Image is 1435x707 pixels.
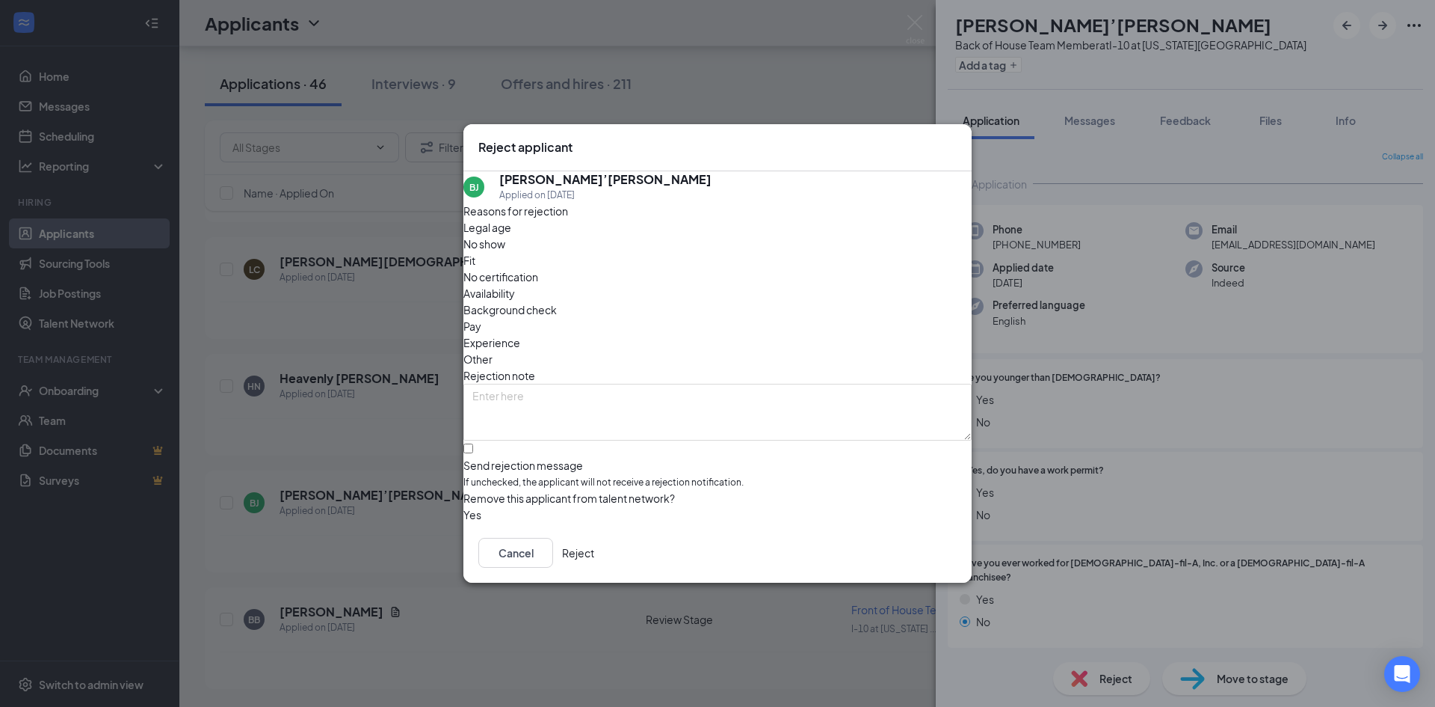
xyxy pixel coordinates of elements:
input: Send rejection messageIf unchecked, the applicant will not receive a rejection notification. [463,444,473,453]
span: Other [463,351,493,367]
div: BJ [469,181,479,194]
span: Availability [463,285,515,302]
span: Reasons for rejection [463,204,568,218]
div: Open Intercom Messenger [1384,656,1420,692]
div: Send rejection message [463,458,972,473]
h5: [PERSON_NAME]’[PERSON_NAME] [499,171,712,188]
div: Applied on [DATE] [499,188,712,203]
span: Pay [463,318,481,334]
span: Rejection note [463,369,535,382]
button: Reject [562,538,594,568]
h3: Reject applicant [478,139,573,156]
span: Background check [463,302,557,318]
span: Remove this applicant from talent network? [463,492,675,505]
span: If unchecked, the applicant will not receive a rejection notification. [463,476,972,490]
span: No show [463,236,505,252]
span: Fit [463,252,475,269]
button: Cancel [478,538,553,568]
span: Legal age [463,219,511,236]
span: Experience [463,334,520,351]
span: No certification [463,269,538,285]
span: Yes [463,506,481,523]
